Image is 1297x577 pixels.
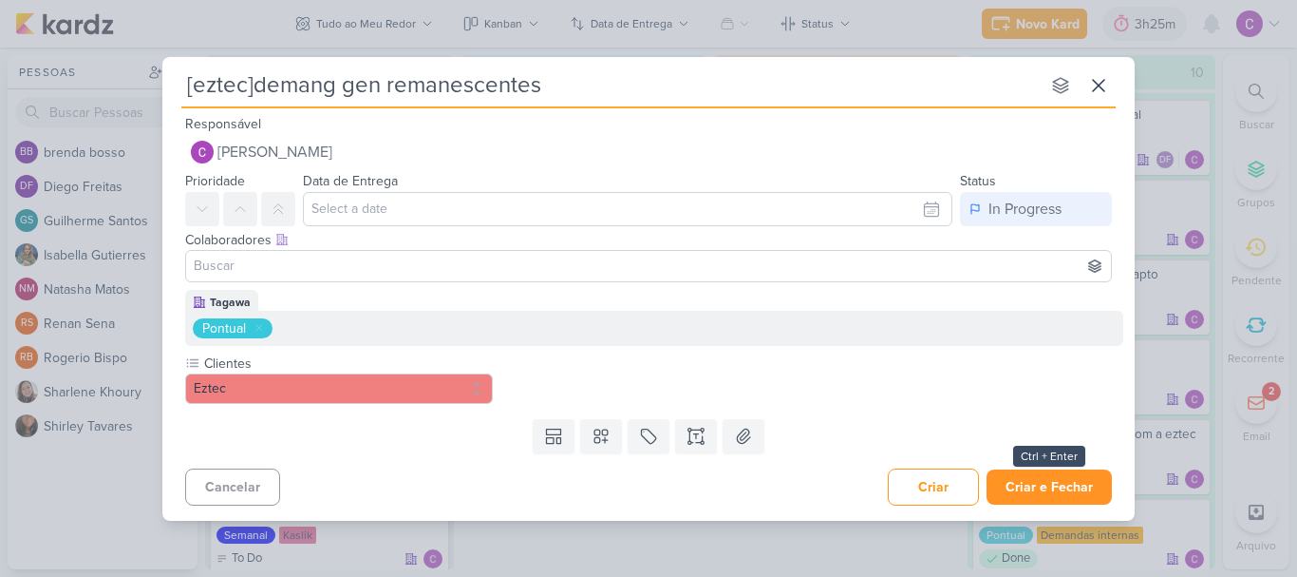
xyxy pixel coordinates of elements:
button: Criar [888,469,979,506]
button: Cancelar [185,469,280,506]
label: Data de Entrega [303,173,398,189]
label: Status [960,173,996,189]
button: Criar e Fechar [987,470,1112,505]
div: In Progress [988,198,1062,221]
div: Colaboradores [185,230,1112,250]
img: Carlos Lima [191,141,214,163]
label: Clientes [202,354,493,374]
input: Kard Sem Título [181,68,1040,103]
label: Responsável [185,116,261,132]
input: Select a date [303,192,952,226]
button: Eztec [185,374,493,404]
div: Pontual [202,318,246,338]
button: [PERSON_NAME] [185,135,1112,169]
button: In Progress [960,192,1112,226]
input: Buscar [190,255,1107,278]
span: [PERSON_NAME] [217,141,332,163]
div: Ctrl + Enter [1013,446,1085,467]
div: Tagawa [210,294,251,311]
label: Prioridade [185,173,245,189]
